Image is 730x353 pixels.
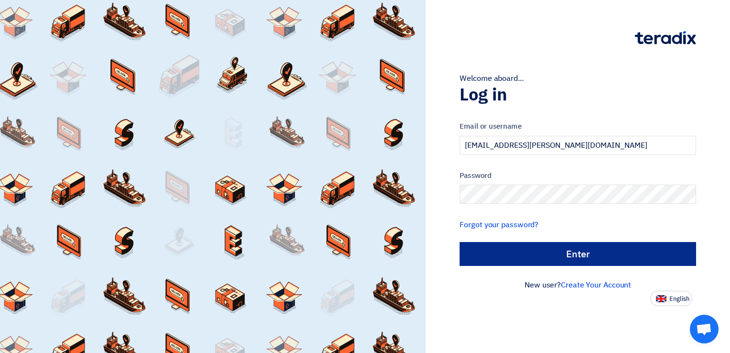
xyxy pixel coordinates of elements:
a: Create Your Account [561,279,631,291]
input: Enter your business email or username... [460,136,696,155]
span: English [669,296,689,302]
font: New user? [525,279,631,291]
button: English [650,291,692,306]
input: Enter [460,242,696,266]
h1: Log in [460,84,696,105]
img: en-US.png [656,295,666,302]
div: Welcome aboard... [460,73,696,84]
img: Teradix logo [635,31,696,44]
div: Open chat [690,315,719,343]
a: Forgot your password? [460,219,538,231]
label: Email or username [460,121,696,132]
label: Password [460,170,696,181]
